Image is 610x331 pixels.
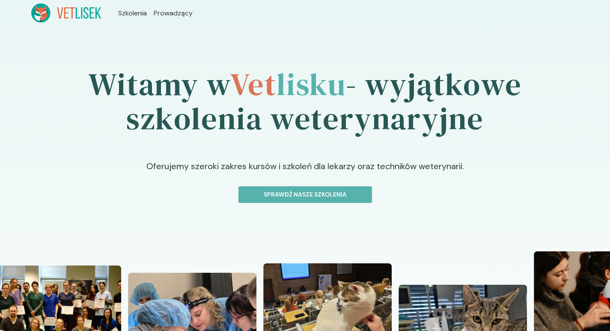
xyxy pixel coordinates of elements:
[277,63,346,105] span: lisku
[118,8,147,18] a: Szkolenia
[154,8,193,18] a: Prowadzący
[230,63,277,105] span: Vet
[102,160,509,186] p: Oferujemy szeroki zakres kursów i szkoleń dla lekarzy oraz techników weterynarii.
[238,186,372,203] button: Sprawdź nasze szkolenia
[31,43,579,160] h1: Witamy w - wyjątkowe szkolenia weterynaryjne
[246,190,365,199] p: Sprawdź nasze szkolenia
